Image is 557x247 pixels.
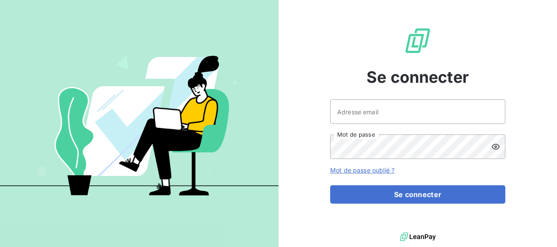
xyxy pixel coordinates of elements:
span: Se connecter [367,65,469,89]
a: Mot de passe oublié ? [330,166,395,174]
input: placeholder [330,99,505,124]
img: Logo LeanPay [404,27,432,55]
button: Se connecter [330,185,505,204]
img: logo [400,230,436,243]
